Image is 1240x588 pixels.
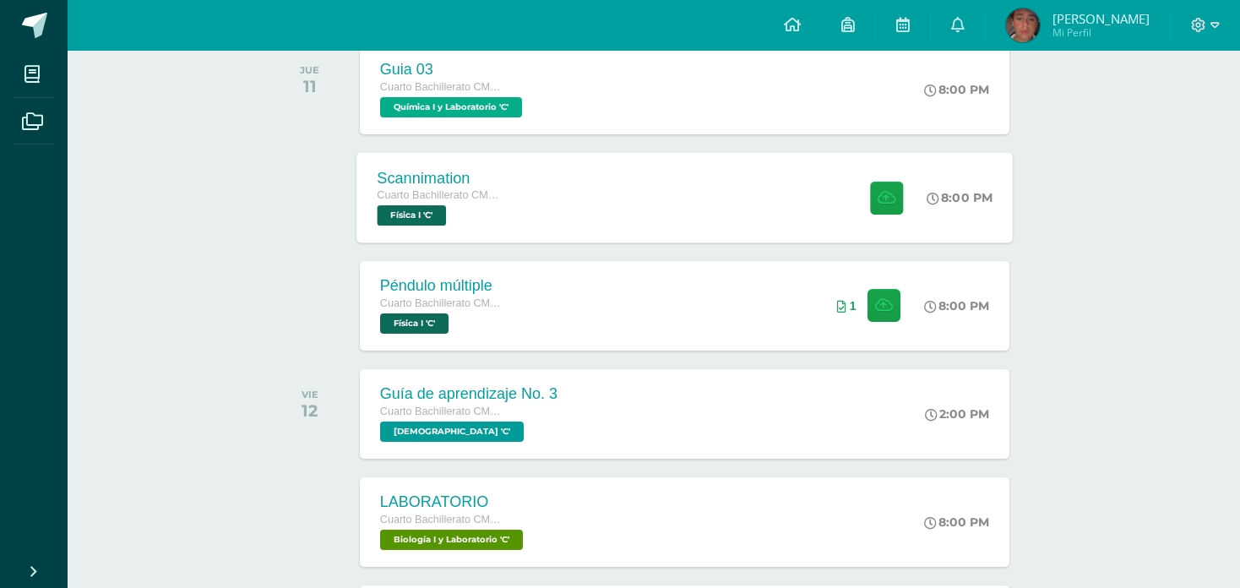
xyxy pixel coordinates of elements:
[380,514,507,525] span: Cuarto Bachillerato CMP Bachillerato en CCLL con Orientación en Computación
[1052,25,1150,40] span: Mi Perfil
[380,61,526,79] div: Guia 03
[380,81,507,93] span: Cuarto Bachillerato CMP Bachillerato en CCLL con Orientación en Computación
[924,82,989,97] div: 8:00 PM
[377,169,505,187] div: Scannimation
[300,64,319,76] div: JUE
[380,493,527,511] div: LABORATORIO
[1052,10,1150,27] span: [PERSON_NAME]
[380,97,522,117] span: Química I y Laboratorio 'C'
[1006,8,1040,42] img: 8c0fbed0a1705d3437677aed27382fb5.png
[924,298,989,313] div: 8:00 PM
[300,76,319,96] div: 11
[924,514,989,530] div: 8:00 PM
[380,297,507,309] span: Cuarto Bachillerato CMP Bachillerato en CCLL con Orientación en Computación
[302,400,318,421] div: 12
[837,299,857,313] div: Archivos entregados
[380,406,507,417] span: Cuarto Bachillerato CMP Bachillerato en CCLL con Orientación en Computación
[380,422,524,442] span: Biblia 'C'
[302,389,318,400] div: VIE
[927,190,993,205] div: 8:00 PM
[380,277,507,295] div: Péndulo múltiple
[377,189,505,201] span: Cuarto Bachillerato CMP Bachillerato en CCLL con Orientación en Computación
[925,406,989,422] div: 2:00 PM
[380,530,523,550] span: Biología I y Laboratorio 'C'
[380,313,449,334] span: Física I 'C'
[850,299,857,313] span: 1
[377,205,446,226] span: Física I 'C'
[380,385,557,403] div: Guía de aprendizaje No. 3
